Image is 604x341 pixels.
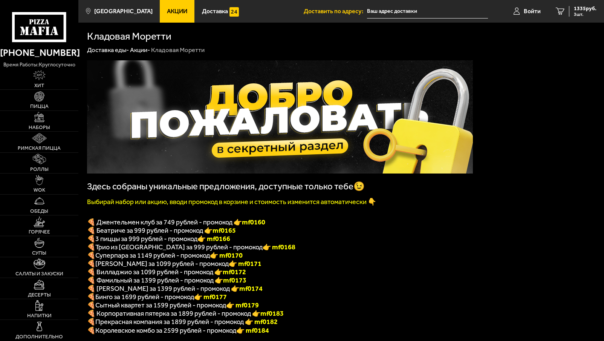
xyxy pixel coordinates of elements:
span: 🍕 Корпоративная пятерка за 1899 рублей - промокод 👉 [87,309,284,318]
span: 🍕 Беатриче за 999 рублей - промокод 👉 [87,226,236,235]
span: Сытный квартет за 1599 рублей - промокод [95,301,226,309]
span: 3 пиццы за 999 рублей - промокод [95,235,197,243]
a: Доставка еды- [87,46,129,54]
img: 1024x1024 [87,60,473,174]
span: WOK [34,187,45,193]
span: Королевское комбо за 2599 рублей - промокод [95,326,236,335]
span: Напитки [27,313,52,318]
span: Десерты [28,292,51,298]
font: 👉 mf0168 [263,243,295,251]
a: Акции- [130,46,150,54]
font: 🍕 [87,243,95,251]
span: 1335 руб. [574,6,596,11]
span: Хит [34,83,44,88]
span: Пицца [30,104,49,109]
span: Войти [524,8,541,14]
b: mf0174 [239,284,263,293]
span: Обеды [30,209,48,214]
font: 🍕 [87,251,95,260]
span: 🍕 Вилладжио за 1099 рублей - промокод 👉 [87,268,246,276]
span: Прекрасная компания за 1899 рублей - промокод [95,318,245,326]
span: Акции [167,8,187,14]
span: Суперпара за 1149 рублей - промокод [95,251,210,260]
span: Доставка [202,8,228,14]
b: 👉 mf0177 [194,293,227,301]
b: mf0173 [223,276,246,284]
span: Римская пицца [18,146,61,151]
span: [PERSON_NAME] за 1099 рублей - промокод [95,260,229,268]
span: [GEOGRAPHIC_DATA] [94,8,153,14]
span: 🍕 Джентельмен клуб за 749 рублей - промокод 👉 [87,218,265,226]
font: 👉 mf0184 [236,326,269,335]
span: Здесь собраны уникальные предложения, доступные только тебе😉 [87,181,365,192]
b: 🍕 [87,301,95,309]
img: 15daf4d41897b9f0e9f617042186c801.svg [229,7,239,17]
span: 🍕 [PERSON_NAME] за 1399 рублей - промокод 👉 [87,284,263,293]
span: Доставить по адресу: [304,8,367,14]
b: mf0160 [242,218,265,226]
span: 🍕 Фамильный за 1399 рублей - промокод 👉 [87,276,246,284]
span: Наборы [29,125,50,130]
span: Роллы [30,167,49,172]
b: 🍕 [87,293,95,301]
div: Кладовая Моретти [151,46,205,54]
font: 🍕 [87,235,95,243]
b: mf0165 [213,226,236,235]
span: 3 шт. [574,12,596,17]
font: 👉 mf0166 [197,235,230,243]
b: mf0172 [223,268,246,276]
h1: Кладовая Моретти [87,31,171,41]
font: 🍕 [87,326,95,335]
font: 👉 mf0182 [245,318,278,326]
span: Горячее [29,229,50,235]
b: 🍕 [87,260,95,268]
font: 👉 mf0170 [210,251,243,260]
b: 👉 mf0179 [226,301,259,309]
span: Салаты и закуски [15,271,63,276]
span: Бинго за 1699 рублей - промокод [95,293,194,301]
span: Дополнительно [15,334,63,339]
font: 🍕 [87,318,95,326]
span: Трио из [GEOGRAPHIC_DATA] за 999 рублей - промокод [95,243,263,251]
input: Ваш адрес доставки [367,5,488,18]
b: 👉 mf0171 [229,260,261,268]
span: Супы [32,250,46,256]
b: mf0183 [260,309,284,318]
font: Выбирай набор или акцию, вводи промокод в корзине и стоимость изменится автоматически 👇 [87,198,376,206]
